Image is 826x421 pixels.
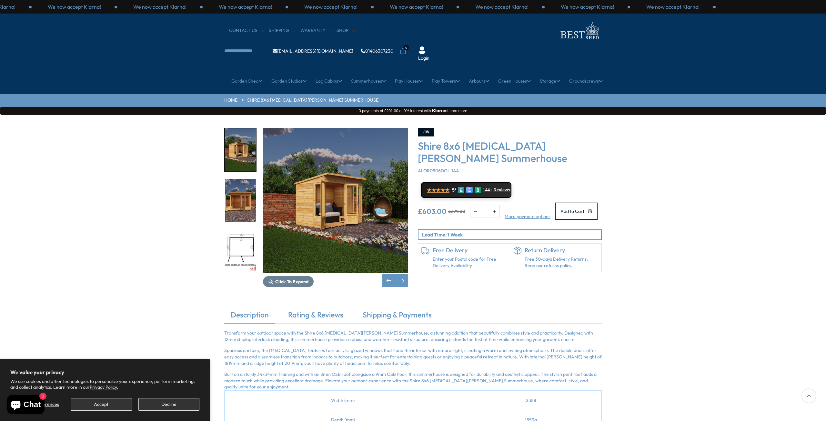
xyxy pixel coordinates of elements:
span: Reviews [494,187,510,193]
p: We now accept Klarna! [48,3,101,10]
img: logo [557,20,602,41]
h6: Free Delivery [433,247,507,254]
p: We now accept Klarna! [561,3,614,10]
div: 4 / 9 [224,178,257,223]
p: We now accept Klarna! [475,3,529,10]
a: Login [418,55,429,62]
a: Play Towers [432,73,460,89]
span: ★★★★★ [427,187,449,193]
img: Shire 8x6 Alora Pent Summerhouse [263,128,408,273]
a: Warranty [300,27,332,34]
div: -11% [418,128,434,136]
h6: Return Delivery [525,247,599,254]
span: Add to Cart [560,209,584,214]
button: Click To Expand [263,276,314,287]
del: £679.00 [448,209,465,214]
div: Next slide [395,274,408,287]
a: Rating & Reviews [282,310,350,323]
a: ★★★★★ 5* G E R 144+ Reviews [421,182,511,198]
a: Storage [540,73,560,89]
a: Garden Shed [231,73,262,89]
p: Built on a sturdy 34x34mm framing and with an 8mm OSB roof alongside a 9mm OSB floor, this summer... [224,371,602,390]
a: Play Houses [395,73,423,89]
div: 1 / 3 [203,3,288,10]
p: We now accept Klarna! [646,3,700,10]
a: More payment options [505,214,550,220]
div: 2 / 3 [545,3,630,10]
a: Garden Studios [271,73,307,89]
a: 01406307230 [361,49,393,53]
a: 0 [400,48,406,55]
img: AloraOverlap8x6FLOORPLAN_200x200.jpg [225,229,256,272]
span: ALOR0806DOL-1AA [418,168,459,174]
a: Log Cabins [316,73,342,89]
td: Width (mm) [225,391,461,410]
p: We use cookies and other technologies to personalize your experience, perform marketing, and coll... [10,378,199,390]
img: Alora_8x6_GARDEN_LHLIFE_200x200.jpg [225,128,256,171]
a: Shipping [269,27,296,34]
ins: £603.00 [418,208,447,215]
div: 3 / 3 [374,3,459,10]
a: Privacy Policy. [90,384,118,390]
a: Arbours [469,73,489,89]
button: Accept [71,398,132,411]
a: HOME [224,97,237,104]
div: 5 / 9 [224,229,257,273]
div: 3 / 3 [630,3,716,10]
h2: We value your privacy [10,369,199,376]
span: Click To Expand [275,279,308,285]
div: Previous slide [382,274,395,287]
a: CONTACT US [229,27,264,34]
img: User Icon [418,46,426,54]
img: Alora_8x6_GARDEN_front_open_200x200.jpg [225,179,256,222]
a: Groundscrews [569,73,603,89]
p: Free 30-days Delivery Returns, Read our returns policy. [525,256,599,269]
p: We now accept Klarna! [304,3,358,10]
p: Spacious and airy, the [MEDICAL_DATA] features four acrylic-glazed windows that flood the interio... [224,347,602,366]
p: Lead Time: 1 Week [422,231,601,238]
div: 1 / 3 [459,3,545,10]
p: Transform your outdoor space with the Shire 8x6 [MEDICAL_DATA][PERSON_NAME] Summerhouse, a stunni... [224,330,602,343]
a: [EMAIL_ADDRESS][DOMAIN_NAME] [273,49,353,53]
p: We now accept Klarna! [219,3,272,10]
a: Shipping & Payments [356,310,438,323]
h3: Shire 8x6 [MEDICAL_DATA][PERSON_NAME] Summerhouse [418,140,602,165]
div: G [458,187,464,193]
div: 3 / 9 [263,128,408,287]
span: 144+ [483,187,492,193]
button: Add to Cart [555,203,598,220]
div: R [475,187,481,193]
a: Description [224,310,275,323]
div: 3 / 9 [224,128,257,172]
p: We now accept Klarna! [390,3,443,10]
p: We now accept Klarna! [133,3,186,10]
a: Shire 8x6 [MEDICAL_DATA][PERSON_NAME] Summerhouse [247,97,378,104]
div: 2 / 3 [288,3,374,10]
button: Decline [138,398,199,411]
span: 0 [403,45,409,50]
a: Shop [337,27,355,34]
td: 2388 [461,391,601,410]
div: 2 / 3 [32,3,117,10]
div: 3 / 3 [117,3,203,10]
div: E [466,187,473,193]
a: Green Houses [498,73,531,89]
inbox-online-store-chat: Shopify online store chat [5,395,46,416]
a: Summerhouses [351,73,386,89]
a: Enter your Postal code for Free Delivery Availability [433,256,507,269]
